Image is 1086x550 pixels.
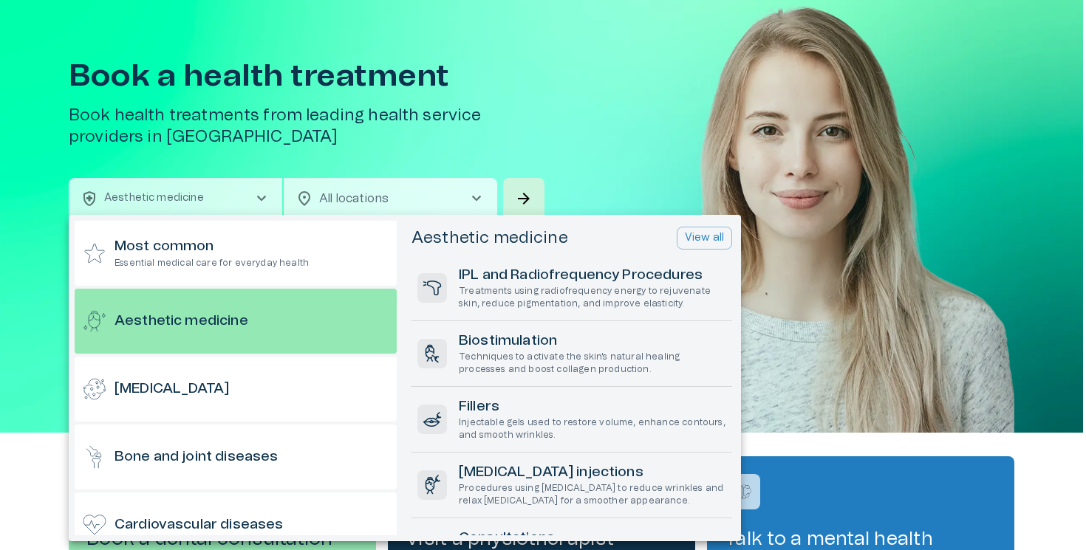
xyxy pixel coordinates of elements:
h6: Bone and joint diseases [115,447,278,467]
h6: Consultations [459,529,726,549]
h6: Biostimulation [459,331,726,351]
p: View all [685,230,724,246]
h6: Fillers [459,397,726,417]
p: Procedures using [MEDICAL_DATA] to reduce wrinkles and relax [MEDICAL_DATA] for a smoother appear... [459,482,726,507]
h6: Cardiovascular diseases [115,515,283,535]
button: View all [677,227,732,250]
h6: Aesthetic medicine [115,312,248,331]
h6: [MEDICAL_DATA] injections [459,463,726,483]
h6: [MEDICAL_DATA] [115,379,229,399]
p: Treatments using radiofrequency energy to rejuvenate skin, reduce pigmentation, and improve elast... [459,285,726,310]
h6: IPL and Radiofrequency Procedures [459,266,726,286]
p: Techniques to activate the skin's natural healing processes and boost collagen production. [459,351,726,376]
h6: Most common [115,237,309,257]
p: Essential medical care for everyday health [115,257,309,269]
h5: Aesthetic medicine [411,227,568,249]
p: Injectable gels used to restore volume, enhance contours, and smooth wrinkles. [459,416,726,441]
